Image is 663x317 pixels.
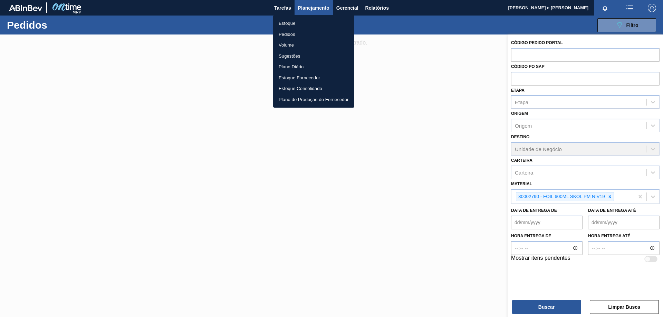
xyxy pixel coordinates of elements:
a: Estoque [273,18,354,29]
a: Estoque Fornecedor [273,72,354,83]
a: Pedidos [273,29,354,40]
a: Estoque Consolidado [273,83,354,94]
a: Plano Diário [273,61,354,72]
a: Plano de Produção do Fornecedor [273,94,354,105]
a: Sugestões [273,51,354,62]
a: Volume [273,40,354,51]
